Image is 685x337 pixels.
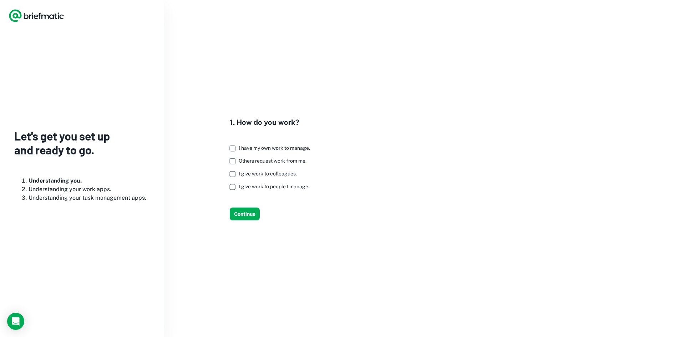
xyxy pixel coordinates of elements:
[29,177,82,184] b: Understanding you.
[14,129,150,157] h3: Let's get you set up and ready to go.
[29,185,150,194] li: Understanding your work apps.
[230,208,260,220] button: Continue
[239,184,309,189] span: I give work to people I manage.
[29,194,150,202] li: Understanding your task management apps.
[239,145,310,151] span: I have my own work to manage.
[239,158,306,164] span: Others request work from me.
[230,117,316,128] h4: 1. How do you work?
[239,171,297,177] span: I give work to colleagues.
[7,313,24,330] div: Load Chat
[9,9,64,23] a: Logo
